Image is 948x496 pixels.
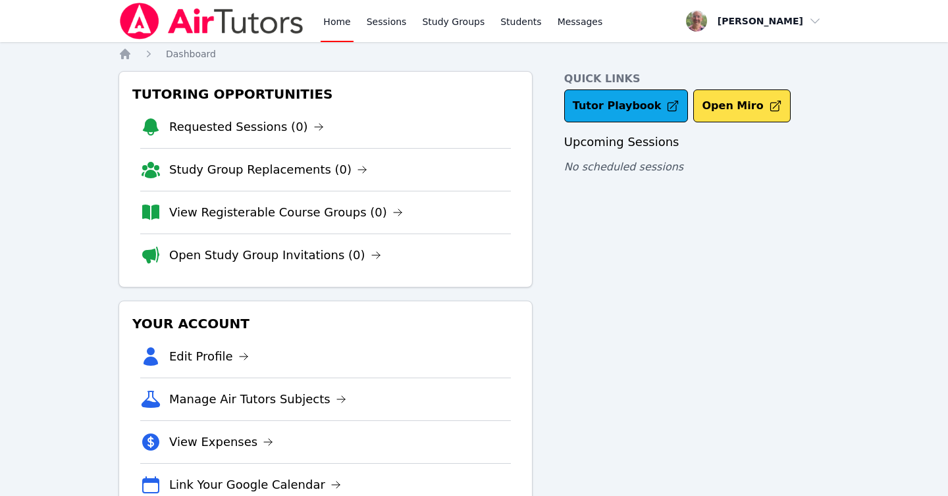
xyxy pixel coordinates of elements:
a: Manage Air Tutors Subjects [169,390,346,409]
a: Edit Profile [169,347,249,366]
a: Open Study Group Invitations (0) [169,246,381,264]
a: Link Your Google Calendar [169,476,341,494]
h3: Tutoring Opportunities [130,82,521,106]
h4: Quick Links [564,71,829,87]
img: Air Tutors [118,3,305,39]
nav: Breadcrumb [118,47,829,61]
span: Dashboard [166,49,216,59]
button: Open Miro [693,89,790,122]
a: Dashboard [166,47,216,61]
a: View Expenses [169,433,273,451]
h3: Your Account [130,312,521,335]
a: Study Group Replacements (0) [169,161,367,179]
a: View Registerable Course Groups (0) [169,203,403,222]
a: Requested Sessions (0) [169,118,324,136]
a: Tutor Playbook [564,89,689,122]
h3: Upcoming Sessions [564,133,829,151]
span: Messages [558,15,603,28]
span: No scheduled sessions [564,161,683,173]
